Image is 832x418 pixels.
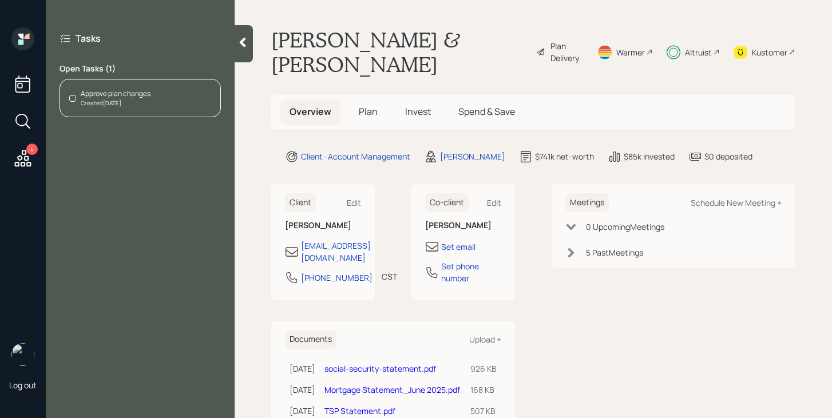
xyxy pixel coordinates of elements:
[11,343,34,366] img: michael-russo-headshot.png
[752,46,787,58] div: Kustomer
[324,384,460,395] a: Mortgage Statement_June 2025.pdf
[425,221,501,230] h6: [PERSON_NAME]
[285,221,361,230] h6: [PERSON_NAME]
[290,105,331,118] span: Overview
[301,150,410,162] div: Client · Account Management
[586,221,664,233] div: 0 Upcoming Meeting s
[470,363,497,375] div: 926 KB
[425,193,469,212] h6: Co-client
[685,46,712,58] div: Altruist
[405,105,431,118] span: Invest
[290,384,315,396] div: [DATE]
[470,405,497,417] div: 507 KB
[301,240,371,264] div: [EMAIL_ADDRESS][DOMAIN_NAME]
[9,380,37,391] div: Log out
[470,384,497,396] div: 168 KB
[441,241,476,253] div: Set email
[565,193,609,212] h6: Meetings
[624,150,675,162] div: $85k invested
[285,330,336,349] h6: Documents
[81,89,150,99] div: Approve plan changes
[285,193,316,212] h6: Client
[301,272,373,284] div: [PHONE_NUMBER]
[290,363,315,375] div: [DATE]
[704,150,752,162] div: $0 deposited
[458,105,515,118] span: Spend & Save
[440,150,505,162] div: [PERSON_NAME]
[487,197,501,208] div: Edit
[76,32,101,45] label: Tasks
[347,197,361,208] div: Edit
[469,334,501,345] div: Upload +
[382,270,397,282] div: CST
[535,150,594,162] div: $741k net-worth
[290,405,315,417] div: [DATE]
[324,363,436,374] a: social-security-statement.pdf
[691,197,782,208] div: Schedule New Meeting +
[616,46,645,58] div: Warmer
[441,260,501,284] div: Set phone number
[324,405,395,416] a: TSP Statement.pdf
[586,246,643,258] div: 5 Past Meeting s
[81,99,150,108] div: Created [DATE]
[271,27,527,77] h1: [PERSON_NAME] & [PERSON_NAME]
[359,105,378,118] span: Plan
[550,40,583,64] div: Plan Delivery
[60,63,221,74] label: Open Tasks ( 1 )
[26,144,38,155] div: 4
